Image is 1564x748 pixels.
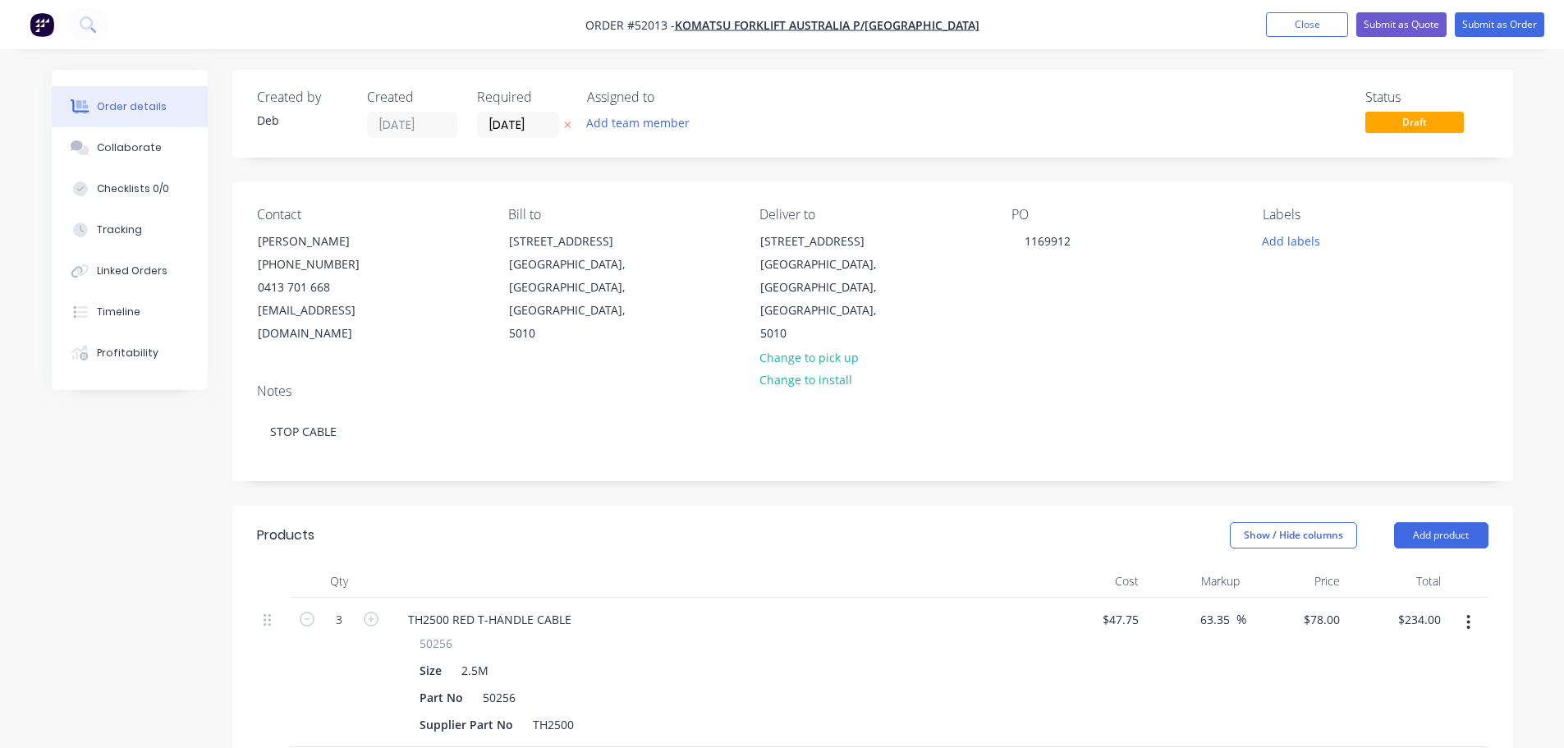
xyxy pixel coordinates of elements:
[1365,112,1464,132] span: Draft
[97,99,167,114] div: Order details
[526,713,580,737] div: TH2500
[52,127,208,168] button: Collaborate
[257,207,482,223] div: Contact
[413,659,448,682] div: Size
[509,230,645,253] div: [STREET_ADDRESS]
[1254,229,1329,251] button: Add labels
[577,112,698,134] button: Add team member
[52,250,208,291] button: Linked Orders
[52,333,208,374] button: Profitability
[258,230,394,253] div: [PERSON_NAME]
[257,112,347,129] div: Deb
[1365,89,1488,105] div: Status
[244,229,408,346] div: [PERSON_NAME][PHONE_NUMBER]0413 701 668[EMAIL_ADDRESS][DOMAIN_NAME]
[258,299,394,345] div: [EMAIL_ADDRESS][DOMAIN_NAME]
[30,12,54,37] img: Factory
[97,140,162,155] div: Collaborate
[1394,522,1488,548] button: Add product
[477,89,567,105] div: Required
[257,406,1488,457] div: STOP CABLE
[760,230,897,253] div: [STREET_ADDRESS]
[395,608,585,631] div: TH2500 RED T-HANDLE CABLE
[495,229,659,346] div: [STREET_ADDRESS][GEOGRAPHIC_DATA], [GEOGRAPHIC_DATA], [GEOGRAPHIC_DATA], 5010
[97,223,142,237] div: Tracking
[1011,207,1236,223] div: PO
[1266,12,1348,37] button: Close
[1045,565,1146,598] div: Cost
[257,89,347,105] div: Created by
[750,346,867,368] button: Change to pick up
[97,346,158,360] div: Profitability
[1230,522,1357,548] button: Show / Hide columns
[587,112,699,134] button: Add team member
[1145,565,1246,598] div: Markup
[97,181,169,196] div: Checklists 0/0
[1236,610,1246,629] span: %
[1011,229,1084,253] div: 1169912
[420,635,452,652] span: 50256
[675,17,979,33] a: KOMATSU FORKLIFT AUSTRALIA P/[GEOGRAPHIC_DATA]
[257,383,1488,399] div: Notes
[413,713,520,737] div: Supplier Part No
[97,264,167,278] div: Linked Orders
[1356,12,1447,37] button: Submit as Quote
[760,253,897,345] div: [GEOGRAPHIC_DATA], [GEOGRAPHIC_DATA], [GEOGRAPHIC_DATA], 5010
[97,305,140,319] div: Timeline
[290,565,388,598] div: Qty
[585,17,675,33] span: Order #52013 -
[1263,207,1488,223] div: Labels
[750,369,860,391] button: Change to install
[1455,12,1544,37] button: Submit as Order
[508,207,733,223] div: Bill to
[52,209,208,250] button: Tracking
[413,686,470,709] div: Part No
[52,86,208,127] button: Order details
[52,168,208,209] button: Checklists 0/0
[258,253,394,276] div: [PHONE_NUMBER]
[258,276,394,299] div: 0413 701 668
[1346,565,1447,598] div: Total
[52,291,208,333] button: Timeline
[367,89,457,105] div: Created
[746,229,910,346] div: [STREET_ADDRESS][GEOGRAPHIC_DATA], [GEOGRAPHIC_DATA], [GEOGRAPHIC_DATA], 5010
[759,207,984,223] div: Deliver to
[257,525,314,545] div: Products
[1246,565,1347,598] div: Price
[509,253,645,345] div: [GEOGRAPHIC_DATA], [GEOGRAPHIC_DATA], [GEOGRAPHIC_DATA], 5010
[587,89,751,105] div: Assigned to
[476,686,522,709] div: 50256
[455,659,495,682] div: 2.5M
